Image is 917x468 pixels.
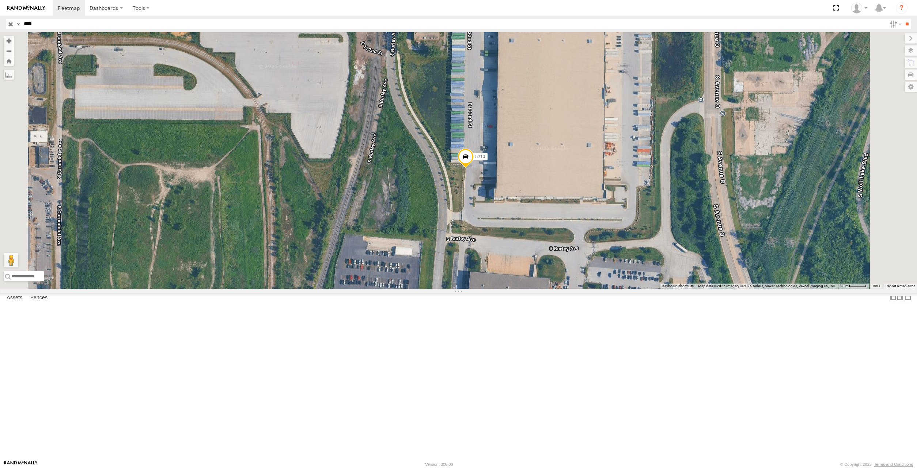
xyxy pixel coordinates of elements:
label: Measure [4,70,14,80]
label: Fences [27,293,51,303]
button: Map Scale: 20 m per 45 pixels [838,284,869,289]
button: Zoom out [4,46,14,56]
i: ? [896,2,907,14]
div: © Copyright 2025 - [840,462,913,467]
span: Map data ©2025 Imagery ©2025 Airbus, Maxar Technologies, Vexcel Imaging US, Inc. [698,284,836,288]
label: Search Filter Options [887,19,903,29]
div: Paul Withrow [849,3,870,14]
span: 5210 [475,154,485,159]
a: Terms and Conditions [874,462,913,467]
label: Assets [3,293,26,303]
label: Search Query [15,19,21,29]
img: rand-logo.svg [7,5,45,11]
a: Report a map error [886,284,915,288]
button: Zoom in [4,36,14,46]
label: Hide Summary Table [904,293,912,303]
button: Drag Pegman onto the map to open Street View [4,253,18,267]
a: Terms (opens in new tab) [872,285,880,288]
div: Version: 306.00 [425,462,453,467]
label: Dock Summary Table to the Right [897,293,904,303]
a: Visit our Website [4,461,38,468]
button: Keyboard shortcuts [662,284,694,289]
label: Map Settings [905,82,917,92]
label: Dock Summary Table to the Left [889,293,897,303]
button: Zoom Home [4,56,14,66]
span: 20 m [840,284,849,288]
